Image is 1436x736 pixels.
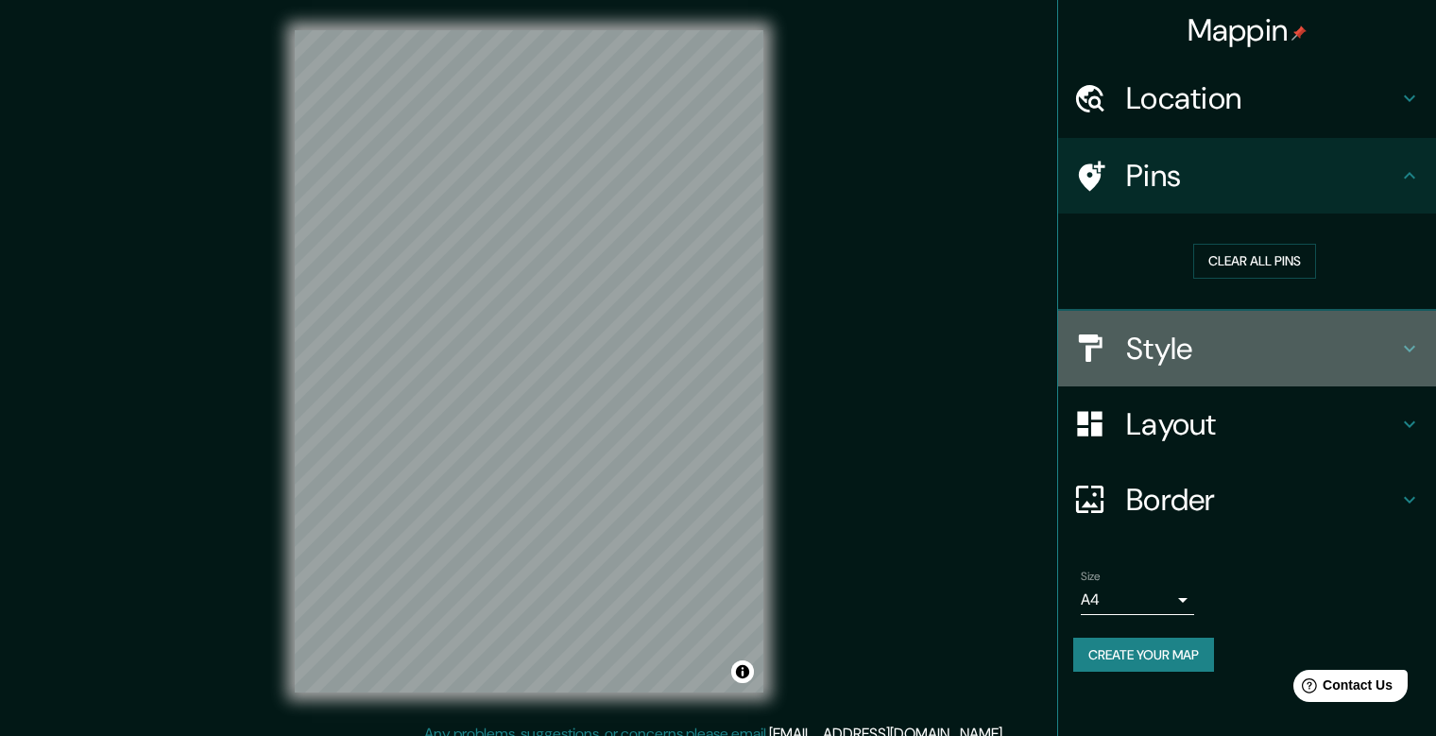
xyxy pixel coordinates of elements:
[1126,481,1398,519] h4: Border
[1058,138,1436,214] div: Pins
[1081,568,1101,584] label: Size
[1126,157,1398,195] h4: Pins
[1268,662,1415,715] iframe: Help widget launcher
[1058,462,1436,538] div: Border
[1058,60,1436,136] div: Location
[295,30,763,693] canvas: Map
[1188,11,1308,49] h4: Mappin
[1058,386,1436,462] div: Layout
[1126,405,1398,443] h4: Layout
[1126,79,1398,117] h4: Location
[1126,330,1398,368] h4: Style
[1073,638,1214,673] button: Create your map
[1081,585,1194,615] div: A4
[1291,26,1307,41] img: pin-icon.png
[731,660,754,683] button: Toggle attribution
[1193,244,1316,279] button: Clear all pins
[1058,311,1436,386] div: Style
